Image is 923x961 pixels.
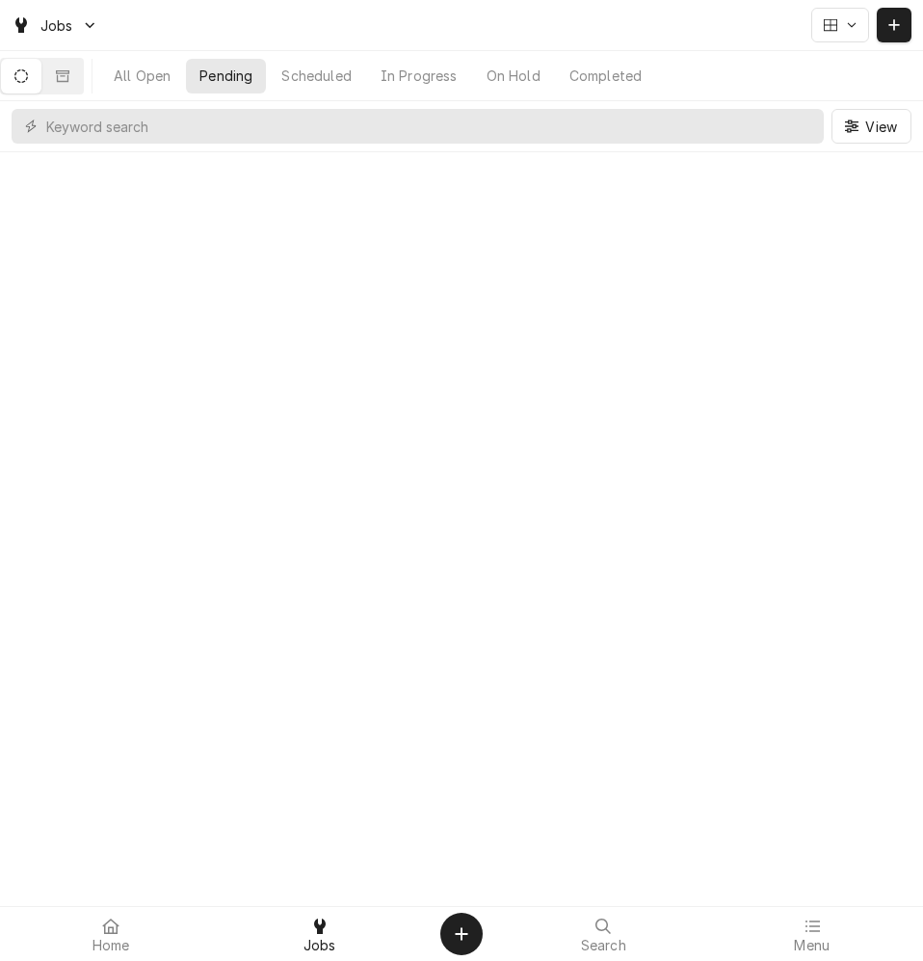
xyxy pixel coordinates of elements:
[217,911,424,957] a: Jobs
[581,938,626,953] span: Search
[40,15,73,36] span: Jobs
[114,66,171,86] div: All Open
[303,938,336,953] span: Jobs
[831,109,911,144] button: View
[569,66,642,86] div: Completed
[92,938,130,953] span: Home
[8,911,215,957] a: Home
[440,913,483,955] button: Create Object
[794,938,830,953] span: Menu
[199,66,252,86] div: Pending
[861,117,901,137] span: View
[500,911,707,957] a: Search
[4,10,106,41] a: Go to Jobs
[709,911,916,957] a: Menu
[381,66,458,86] div: In Progress
[281,66,351,86] div: Scheduled
[487,66,541,86] div: On Hold
[46,109,814,144] input: Keyword search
